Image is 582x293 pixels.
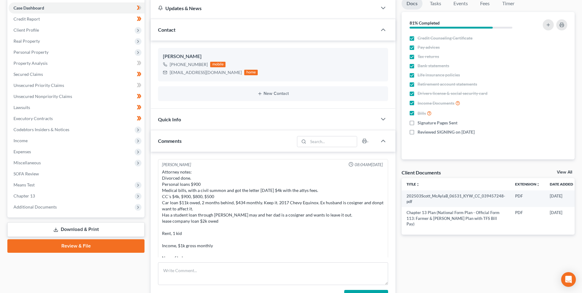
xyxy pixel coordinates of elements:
button: New Contact [163,91,383,96]
span: Codebtors Insiders & Notices [13,127,69,132]
a: Executory Contracts [9,113,145,124]
span: Secured Claims [13,72,43,77]
a: Download & Print [7,222,145,237]
span: Chapter 13 [13,193,35,198]
strong: 81% Completed [410,20,440,25]
span: Tax returns [418,53,439,60]
span: Case Dashboard [13,5,44,10]
div: [PHONE_NUMBER] [170,61,208,68]
i: unfold_more [536,183,540,186]
a: Property Analysis [9,58,145,69]
i: unfold_more [416,183,420,186]
span: SOFA Review [13,171,39,176]
span: Real Property [13,38,40,44]
span: Miscellaneous [13,160,41,165]
div: Client Documents [402,169,441,176]
a: Date Added expand_more [550,182,577,186]
span: Contact [158,27,175,33]
span: Reviewed SIGNING on [DATE] [418,129,475,135]
td: PDF [510,207,545,229]
span: Pay advices [418,44,440,50]
span: Retirement account statements [418,81,477,87]
a: Extensionunfold_more [515,182,540,186]
a: Lawsuits [9,102,145,113]
div: Attorney notes: Divorced done. Personal loans $900 Medical bills, with a civil summon and got the... [162,169,384,261]
div: mobile [210,62,225,67]
span: Bank statements [418,63,449,69]
span: Lawsuits [13,105,30,110]
td: Chapter 13 Plan (National Form Plan - Official Form 113: Farmer & [PERSON_NAME] Plan with TFS Bil... [402,207,510,229]
span: Personal Property [13,49,48,55]
div: Updates & News [158,5,370,11]
span: 08:04AM[DATE] [355,162,383,168]
td: PDF [510,190,545,207]
a: Unsecured Nonpriority Claims [9,91,145,102]
a: Review & File [7,239,145,253]
span: Credit Report [13,16,40,21]
div: home [244,70,258,75]
span: Income Documents [418,100,454,106]
td: 202503Scott_McAylaB_06531_KYW_CC_039457248-pdf [402,190,510,207]
div: Open Intercom Messenger [561,272,576,287]
div: [EMAIL_ADDRESS][DOMAIN_NAME] [170,69,242,76]
a: Case Dashboard [9,2,145,14]
span: Credit Counseling Certificate [418,35,472,41]
span: Client Profile [13,27,39,33]
span: Comments [158,138,182,144]
span: Executory Contracts [13,116,53,121]
a: Unsecured Priority Claims [9,80,145,91]
div: [PERSON_NAME] [162,162,191,168]
span: Unsecured Nonpriority Claims [13,94,72,99]
span: Drivers license & social security card [418,90,488,96]
span: Quick Info [158,116,181,122]
span: Signature Pages Sent [418,120,457,126]
input: Search... [308,136,357,147]
span: Expenses [13,149,31,154]
a: Credit Report [9,14,145,25]
span: Life insurance policies [418,72,460,78]
i: expand_more [574,183,577,186]
span: Means Test [13,182,35,187]
span: Property Analysis [13,61,48,66]
div: [PERSON_NAME] [163,53,383,60]
span: Bills [418,110,426,116]
a: View All [557,170,572,174]
a: SOFA Review [9,168,145,179]
span: Unsecured Priority Claims [13,83,64,88]
a: Secured Claims [9,69,145,80]
a: Titleunfold_more [407,182,420,186]
span: Additional Documents [13,204,57,209]
span: Income [13,138,28,143]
